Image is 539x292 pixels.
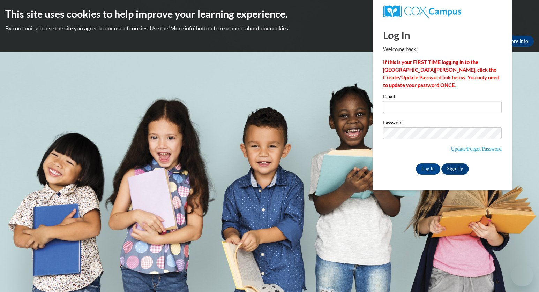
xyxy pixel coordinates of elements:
h1: Log In [383,28,502,42]
input: Log In [416,163,440,175]
label: Email [383,94,502,101]
iframe: Button to launch messaging window [511,264,533,286]
img: COX Campus [383,5,461,18]
h2: This site uses cookies to help improve your learning experience. [5,7,534,21]
label: Password [383,120,502,127]
a: COX Campus [383,5,502,18]
strong: If this is your FIRST TIME logging in to the [GEOGRAPHIC_DATA][PERSON_NAME], click the Create/Upd... [383,59,499,88]
a: Sign Up [441,163,469,175]
a: More Info [501,36,534,47]
p: Welcome back! [383,46,502,53]
a: Update/Forgot Password [451,146,502,152]
p: By continuing to use the site you agree to our use of cookies. Use the ‘More info’ button to read... [5,24,534,32]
